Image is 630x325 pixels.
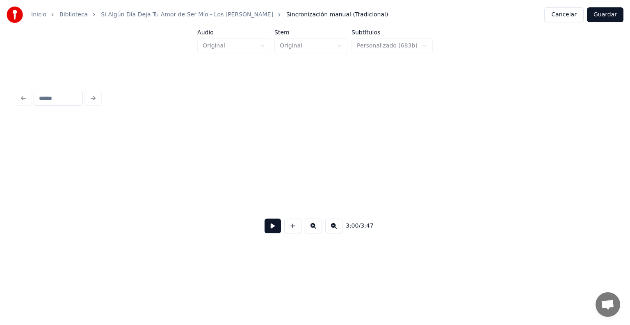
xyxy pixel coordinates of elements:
div: / [346,222,365,230]
span: 3:47 [361,222,373,230]
label: Stem [274,29,348,35]
nav: breadcrumb [31,11,388,19]
label: Subtítulos [352,29,433,35]
span: Sincronización manual (Tradicional) [286,11,388,19]
button: Guardar [587,7,623,22]
div: Chat abierto [596,292,620,317]
label: Audio [197,29,271,35]
a: Si Algún Día Deja Tu Amor de Ser Mío - Los [PERSON_NAME] [101,11,273,19]
a: Inicio [31,11,46,19]
img: youka [7,7,23,23]
a: Biblioteca [59,11,88,19]
button: Cancelar [544,7,584,22]
span: 3:00 [346,222,358,230]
